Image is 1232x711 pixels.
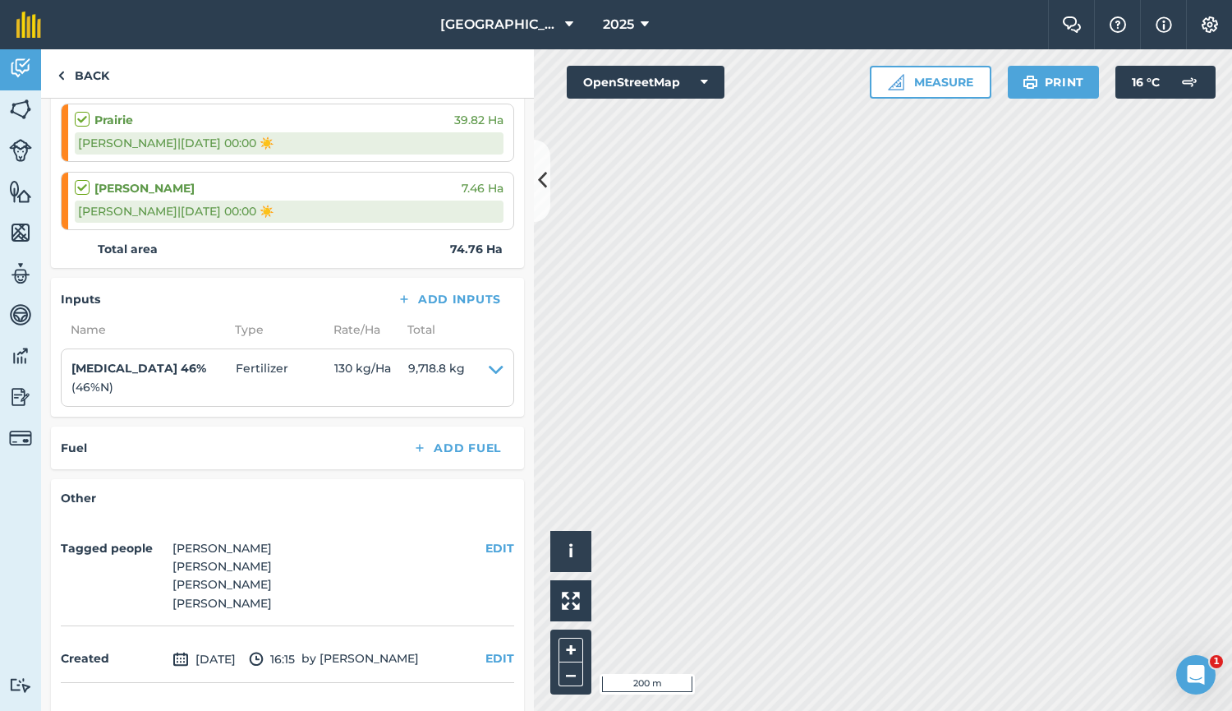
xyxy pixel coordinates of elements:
[61,636,514,683] div: by [PERSON_NAME]
[550,531,591,572] button: i
[1173,66,1206,99] img: svg+xml;base64,PD94bWwgdmVyc2lvbj0iMS4wIiBlbmNvZGluZz0idXRmLTgiPz4KPCEtLSBHZW5lcmF0b3I6IEFkb2JlIE...
[9,56,32,81] img: svg+xml;base64,PD94bWwgdmVyc2lvbj0iMS4wIiBlbmNvZGluZz0idXRmLTgiPz4KPCEtLSBHZW5lcmF0b3I6IEFkb2JlIE...
[57,66,65,85] img: svg+xml;base64,PHN2ZyB4bWxucz0iaHR0cDovL3d3dy53My5vcmcvMjAwMC9zdmciIHdpZHRoPSI5IiBoZWlnaHQ9IjI0Ii...
[1176,655,1216,695] iframe: Intercom live chat
[9,220,32,245] img: svg+xml;base64,PHN2ZyB4bWxucz0iaHR0cDovL3d3dy53My5vcmcvMjAwMC9zdmciIHdpZHRoPSI1NiIgaGVpZ2h0PSI2MC...
[408,359,465,396] span: 9,718.8 kg
[9,385,32,409] img: svg+xml;base64,PD94bWwgdmVyc2lvbj0iMS4wIiBlbmNvZGluZz0idXRmLTgiPz4KPCEtLSBHZW5lcmF0b3I6IEFkb2JlIE...
[1132,66,1160,99] span: 16 ° C
[61,539,166,557] h4: Tagged people
[485,539,514,557] button: EDIT
[870,66,991,99] button: Measure
[9,427,32,450] img: svg+xml;base64,PD94bWwgdmVyc2lvbj0iMS4wIiBlbmNvZGluZz0idXRmLTgiPz4KPCEtLSBHZW5lcmF0b3I6IEFkb2JlIE...
[1210,655,1223,668] span: 1
[172,649,189,669] img: svg+xml;base64,PD94bWwgdmVyc2lvbj0iMS4wIiBlbmNvZGluZz0idXRmLTgiPz4KPCEtLSBHZW5lcmF0b3I6IEFkb2JlIE...
[172,539,272,557] li: [PERSON_NAME]
[71,359,503,396] summary: [MEDICAL_DATA] 46%(46%N)Fertilizer130 kg/Ha9,718.8 kg
[1115,66,1216,99] button: 16 °C
[1156,15,1172,35] img: svg+xml;base64,PHN2ZyB4bWxucz0iaHR0cDovL3d3dy53My5vcmcvMjAwMC9zdmciIHdpZHRoPSIxNyIgaGVpZ2h0PSIxNy...
[450,240,503,258] strong: 74.76 Ha
[567,66,724,99] button: OpenStreetMap
[249,649,295,669] span: 16:15
[888,74,904,90] img: Ruler icon
[249,649,264,669] img: svg+xml;base64,PD94bWwgdmVyc2lvbj0iMS4wIiBlbmNvZGluZz0idXRmLTgiPz4KPCEtLSBHZW5lcmF0b3I6IEFkb2JlIE...
[485,649,514,667] button: EDIT
[324,321,398,339] span: Rate/ Ha
[225,321,324,339] span: Type
[172,649,236,669] span: [DATE]
[172,557,272,575] li: [PERSON_NAME]
[61,290,100,308] h4: Inputs
[9,139,32,162] img: svg+xml;base64,PD94bWwgdmVyc2lvbj0iMS4wIiBlbmNvZGluZz0idXRmLTgiPz4KPCEtLSBHZW5lcmF0b3I6IEFkb2JlIE...
[559,663,583,686] button: –
[172,575,272,593] li: [PERSON_NAME]
[71,359,236,377] h4: [MEDICAL_DATA] 46%
[399,436,514,459] button: Add Fuel
[61,321,225,339] span: Name
[61,439,87,457] h4: Fuel
[462,179,503,197] span: 7.46 Ha
[1023,72,1038,92] img: svg+xml;base64,PHN2ZyB4bWxucz0iaHR0cDovL3d3dy53My5vcmcvMjAwMC9zdmciIHdpZHRoPSIxOSIgaGVpZ2h0PSIyNC...
[9,179,32,204] img: svg+xml;base64,PHN2ZyB4bWxucz0iaHR0cDovL3d3dy53My5vcmcvMjAwMC9zdmciIHdpZHRoPSI1NiIgaGVpZ2h0PSI2MC...
[9,261,32,286] img: svg+xml;base64,PD94bWwgdmVyc2lvbj0iMS4wIiBlbmNvZGluZz0idXRmLTgiPz4KPCEtLSBHZW5lcmF0b3I6IEFkb2JlIE...
[98,240,158,258] strong: Total area
[236,359,334,396] span: Fertilizer
[9,97,32,122] img: svg+xml;base64,PHN2ZyB4bWxucz0iaHR0cDovL3d3dy53My5vcmcvMjAwMC9zdmciIHdpZHRoPSI1NiIgaGVpZ2h0PSI2MC...
[568,541,573,561] span: i
[71,378,236,396] p: ( 46 % N )
[1200,16,1220,33] img: A cog icon
[75,201,503,222] div: [PERSON_NAME] | [DATE] 00:00 ☀️
[94,179,195,197] strong: [PERSON_NAME]
[9,302,32,327] img: svg+xml;base64,PD94bWwgdmVyc2lvbj0iMS4wIiBlbmNvZGluZz0idXRmLTgiPz4KPCEtLSBHZW5lcmF0b3I6IEFkb2JlIE...
[603,15,634,35] span: 2025
[562,592,580,610] img: Four arrows, one pointing top left, one top right, one bottom right and the last bottom left
[9,344,32,368] img: svg+xml;base64,PD94bWwgdmVyc2lvbj0iMS4wIiBlbmNvZGluZz0idXRmLTgiPz4KPCEtLSBHZW5lcmF0b3I6IEFkb2JlIE...
[9,677,32,693] img: svg+xml;base64,PD94bWwgdmVyc2lvbj0iMS4wIiBlbmNvZGluZz0idXRmLTgiPz4KPCEtLSBHZW5lcmF0b3I6IEFkb2JlIE...
[94,111,133,129] strong: Prairie
[75,132,503,154] div: [PERSON_NAME] | [DATE] 00:00 ☀️
[334,359,408,396] span: 130 kg / Ha
[16,12,41,38] img: fieldmargin Logo
[1008,66,1100,99] button: Print
[41,49,126,98] a: Back
[398,321,435,339] span: Total
[172,594,272,612] li: [PERSON_NAME]
[454,111,503,129] span: 39.82 Ha
[61,489,514,507] h4: Other
[384,288,514,311] button: Add Inputs
[440,15,559,35] span: [GEOGRAPHIC_DATA]
[1062,16,1082,33] img: Two speech bubbles overlapping with the left bubble in the forefront
[1108,16,1128,33] img: A question mark icon
[559,638,583,663] button: +
[61,649,166,667] h4: Created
